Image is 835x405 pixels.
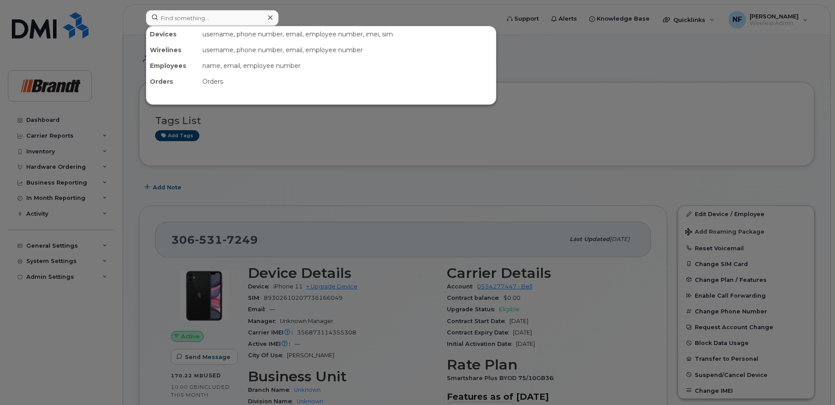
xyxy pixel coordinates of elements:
div: Devices [146,26,199,42]
div: username, phone number, email, employee number, imei, sim [199,26,496,42]
div: Orders [146,74,199,89]
div: Wirelines [146,42,199,58]
div: Employees [146,58,199,74]
div: username, phone number, email, employee number [199,42,496,58]
div: Orders [199,74,496,89]
div: name, email, employee number [199,58,496,74]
